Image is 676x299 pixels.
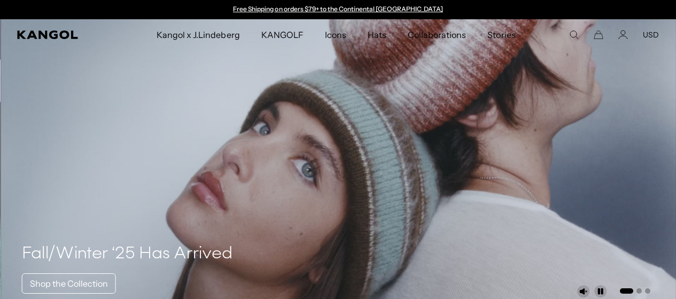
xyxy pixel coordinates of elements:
[594,285,607,298] button: Pause
[408,19,466,50] span: Collaborations
[357,19,397,50] a: Hats
[577,285,590,298] button: Unmute
[22,243,233,265] h4: Fall/Winter ‘25 Has Arrived
[228,5,448,14] slideshow-component: Announcement bar
[636,288,642,294] button: Go to slide 2
[643,30,659,40] button: USD
[645,288,650,294] button: Go to slide 3
[569,30,579,40] summary: Search here
[22,273,116,294] a: Shop the Collection
[17,30,103,39] a: Kangol
[228,5,448,14] div: 1 of 2
[314,19,357,50] a: Icons
[325,19,346,50] span: Icons
[233,5,443,13] a: Free Shipping on orders $79+ to the Continental [GEOGRAPHIC_DATA]
[477,19,526,50] a: Stories
[368,19,386,50] span: Hats
[157,19,240,50] span: Kangol x J.Lindeberg
[618,30,628,40] a: Account
[487,19,515,50] span: Stories
[261,19,304,50] span: KANGOLF
[146,19,251,50] a: Kangol x J.Lindeberg
[251,19,314,50] a: KANGOLF
[228,5,448,14] div: Announcement
[620,288,633,294] button: Go to slide 1
[397,19,477,50] a: Collaborations
[619,286,650,295] ul: Select a slide to show
[594,30,603,40] button: Cart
